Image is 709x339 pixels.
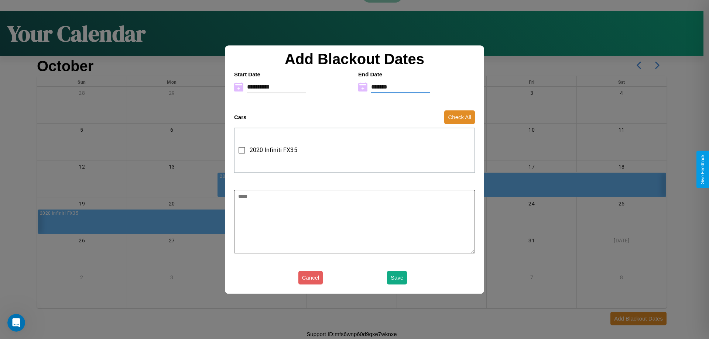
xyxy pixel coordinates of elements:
[700,155,705,184] div: Give Feedback
[387,271,407,284] button: Save
[7,314,25,332] iframe: Intercom live chat
[358,71,475,77] h4: End Date
[298,271,323,284] button: Cancel
[444,110,475,124] button: Check All
[250,146,297,155] span: 2020 Infiniti FX35
[234,71,351,77] h4: Start Date
[230,51,479,68] h2: Add Blackout Dates
[234,114,246,120] h4: Cars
